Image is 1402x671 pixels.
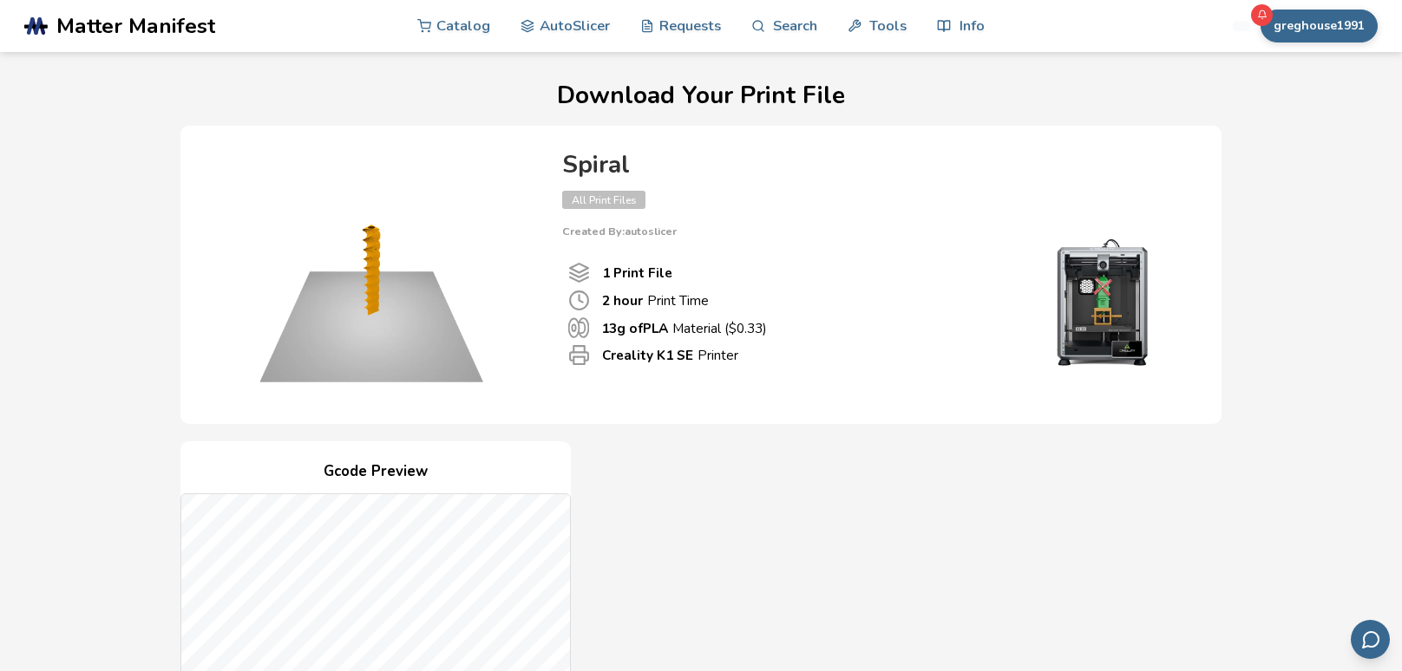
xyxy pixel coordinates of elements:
[568,317,589,338] span: Material Used
[180,459,571,485] h4: Gcode Preview
[1013,238,1187,368] img: Printer
[562,152,1187,179] h4: Spiral
[1261,10,1378,42] button: greghouse1991
[601,319,767,337] p: Material ($ 0.33 )
[568,344,590,366] span: Printer
[562,191,645,209] span: All Print Files
[568,290,590,311] span: Print Time
[1351,620,1390,659] button: Send feedback via email
[562,225,1187,238] p: Created By: autoslicer
[602,291,643,309] b: 2 hour
[601,319,668,337] b: 13 g of PLA
[198,143,545,403] img: Product
[56,14,215,38] span: Matter Manifest
[568,262,590,283] span: Number Of Print files
[28,82,1373,109] h1: Download Your Print File
[602,346,738,364] p: Printer
[602,264,672,282] b: 1 Print File
[602,291,709,309] p: Print Time
[602,346,693,364] b: Creality K1 SE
